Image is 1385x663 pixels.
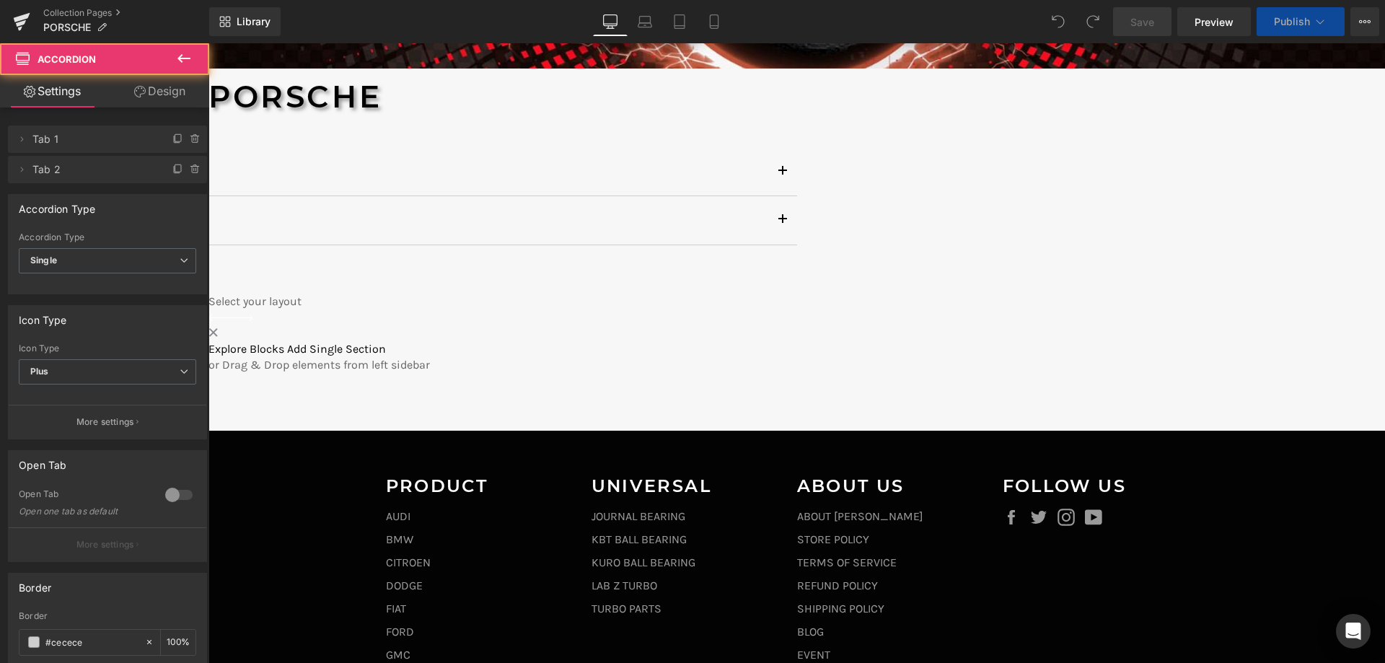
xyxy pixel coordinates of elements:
[628,7,662,36] a: Laptop
[32,156,154,183] span: Tab 2
[32,126,154,153] span: Tab 1
[662,7,697,36] a: Tablet
[1130,14,1154,30] span: Save
[589,605,622,618] a: EVENT
[1177,7,1251,36] a: Preview
[19,306,67,326] div: Icon Type
[383,535,449,549] a: LAB Z TURBO
[383,466,477,480] a: JOURNAL BEARING
[19,611,196,621] div: Border
[1350,7,1379,36] button: More
[177,558,198,572] a: FIAT
[177,512,222,526] a: CITROEN
[30,366,49,377] b: Plus
[209,7,281,36] a: New Library
[593,7,628,36] a: Desktop
[43,22,91,33] span: PORSCHE
[383,558,453,572] a: TURBO PARTS
[177,535,214,549] a: DODGE
[107,75,212,107] a: Design
[1336,614,1371,649] div: Open Intercom Messenger
[383,489,478,503] a: KBT BALL BEARING
[589,581,615,595] a: BLOG
[19,488,151,504] div: Open Tab
[697,7,731,36] a: Mobile
[76,416,134,429] p: More settings
[30,255,57,265] b: Single
[1078,7,1107,36] button: Redo
[19,451,66,471] div: Open Tab
[1257,7,1345,36] button: Publish
[76,538,134,551] p: More settings
[19,506,149,517] div: Open one tab as default
[589,466,715,480] a: ABOUT [PERSON_NAME]
[38,53,96,65] span: Accordion
[19,232,196,242] div: Accordion Type
[383,512,487,526] a: KURO BALL BEARING
[383,431,574,455] h4: UNIVERSAL
[589,431,780,455] h4: ABOUT US
[177,431,369,455] h4: PRODUCT
[177,466,202,480] a: AUDI
[9,527,206,561] button: More settings
[177,489,205,503] a: BMW
[1195,14,1234,30] span: Preview
[19,343,196,354] div: Icon Type
[1044,7,1073,36] button: Undo
[19,574,51,594] div: Border
[9,405,206,439] button: More settings
[589,489,661,503] a: STORE POLICY
[589,558,676,572] a: SHIPPING POLICY
[237,15,271,28] span: Library
[45,634,138,650] input: Color
[177,605,202,618] a: GMC
[1274,16,1310,27] span: Publish
[161,630,195,655] div: %
[589,535,669,549] a: REFUND POLICY
[43,7,209,19] a: Collection Pages
[177,581,206,595] a: FORD
[589,512,688,526] a: TERMS OF SERVICE
[794,431,985,455] h4: Follow us
[19,195,96,215] div: Accordion Type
